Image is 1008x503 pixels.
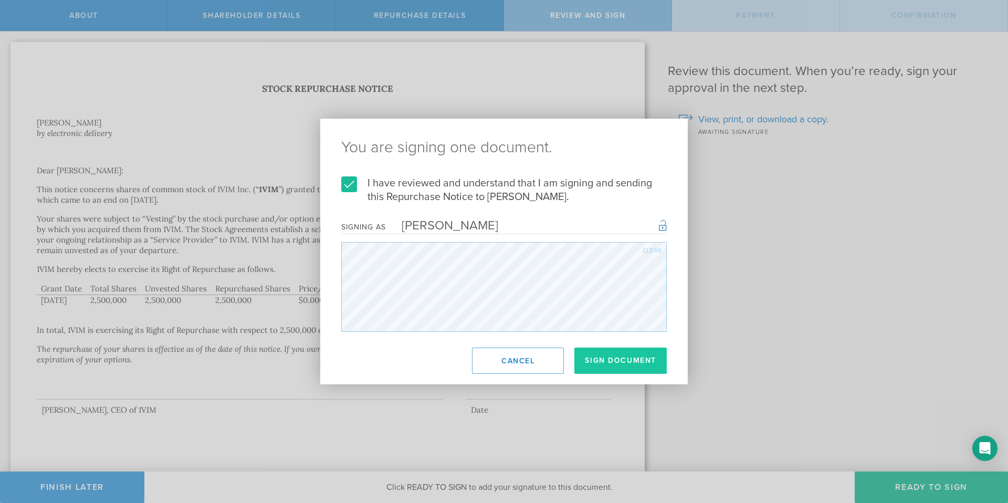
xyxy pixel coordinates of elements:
button: Sign Document [574,348,667,374]
div: Open Intercom Messenger [972,436,997,461]
div: [PERSON_NAME] [386,218,498,233]
button: Cancel [472,348,564,374]
div: Signing as [341,223,386,232]
ng-pluralize: You are signing one document. [341,140,667,155]
label: I have reviewed and understand that I am signing and sending this Repurchase Notice to [PERSON_NA... [341,176,667,204]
